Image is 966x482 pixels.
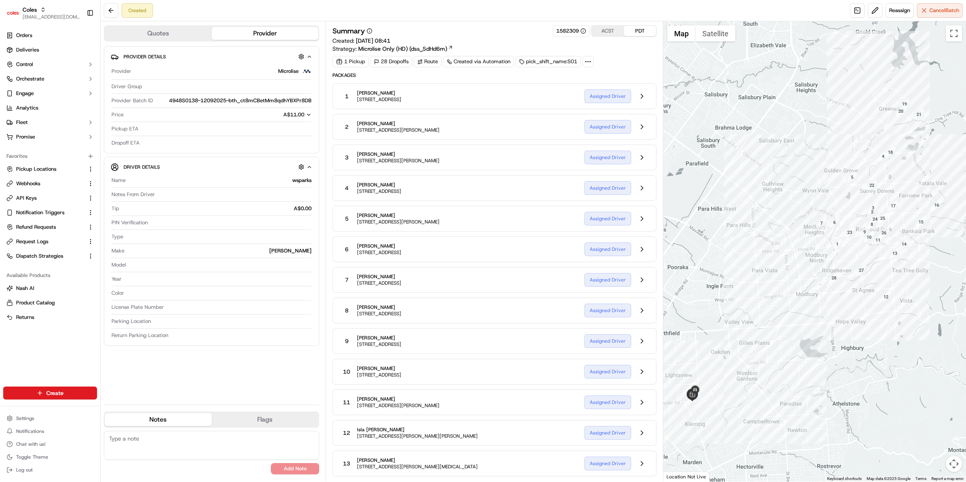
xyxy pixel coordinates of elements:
[16,428,44,434] span: Notifications
[3,296,97,309] button: Product Catalog
[105,27,212,40] button: Quotes
[3,3,83,23] button: ColesColes[EMAIL_ADDRESS][DOMAIN_NAME]
[899,99,910,109] div: 19
[124,54,166,60] span: Provider Details
[111,219,148,226] span: PIN Verification
[357,304,401,310] span: [PERSON_NAME]
[16,252,63,260] span: Dispatch Strategies
[357,457,478,463] span: [PERSON_NAME]
[241,111,312,118] button: A$11.00
[16,32,32,39] span: Orders
[302,66,312,76] img: microlise_logo.jpeg
[3,235,97,248] button: Request Logs
[16,314,34,321] span: Returns
[890,248,900,259] div: 13
[23,14,80,20] span: [EMAIL_ADDRESS][DOMAIN_NAME]
[3,72,97,85] button: Orchestrate
[345,153,349,161] span: 3
[914,109,924,120] div: 21
[111,205,119,212] span: Tip
[111,160,312,174] button: Driver Details
[3,439,97,450] button: Chat with us!
[3,87,97,100] button: Engage
[111,50,312,63] button: Provider Details
[946,25,962,41] button: Toggle fullscreen view
[879,228,889,238] div: 26
[829,217,840,228] div: 6
[124,164,160,170] span: Driver Details
[832,239,842,249] div: 1
[16,441,45,447] span: Chat with us!
[357,249,401,256] span: [STREET_ADDRESS]
[76,116,129,124] span: API Documentation
[111,125,138,132] span: Pickup ETA
[357,120,440,127] span: [PERSON_NAME]
[357,127,440,133] span: [STREET_ADDRESS][PERSON_NAME]
[332,37,390,45] span: Created:
[3,192,97,205] button: API Keys
[357,219,440,225] span: [STREET_ADDRESS][PERSON_NAME]
[16,415,34,422] span: Settings
[6,209,84,216] a: Notification Triggers
[332,27,365,35] h3: Summary
[128,247,312,254] div: [PERSON_NAME]
[111,290,124,297] span: Color
[357,335,401,341] span: [PERSON_NAME]
[888,201,898,211] div: 17
[16,299,55,306] span: Product Catalog
[3,101,97,114] a: Analytics
[896,106,906,116] div: 20
[21,52,145,60] input: Got a question? Start typing here...
[357,90,401,96] span: [PERSON_NAME]
[212,413,319,426] button: Flags
[8,117,14,124] div: 📗
[6,314,94,321] a: Returns
[46,389,64,397] span: Create
[946,456,962,472] button: Map camera controls
[6,223,84,231] a: Refund Requests
[122,205,312,212] div: A$0.00
[915,476,927,481] a: Terms (opens in new tab)
[624,26,656,36] button: PDT
[137,79,147,89] button: Start new chat
[443,56,514,67] div: Created via Automation
[6,299,94,306] a: Product Catalog
[283,111,304,118] span: A$11.00
[899,239,909,249] div: 14
[111,83,142,90] span: Driver Group
[111,111,124,118] span: Price
[16,223,56,231] span: Refund Requests
[16,104,38,112] span: Analytics
[3,387,97,399] button: Create
[357,188,401,194] span: [STREET_ADDRESS]
[868,203,878,213] div: 3
[16,75,44,83] span: Orchestrate
[881,292,891,302] div: 12
[278,68,299,75] span: Microlise
[357,372,401,378] span: [STREET_ADDRESS]
[357,433,478,439] span: [STREET_ADDRESS][PERSON_NAME][PERSON_NAME]
[6,252,84,260] a: Dispatch Strategies
[3,269,97,282] div: Available Products
[3,177,97,190] button: Webhooks
[111,332,168,339] span: Return Parking Location
[16,180,40,187] span: Webhooks
[16,454,48,460] span: Toggle Theme
[3,29,97,42] a: Orders
[212,27,319,40] button: Provider
[111,261,126,269] span: Model
[345,215,349,223] span: 5
[57,136,97,142] a: Powered byPylon
[8,77,23,91] img: 1736555255976-a54dd68f-1ca7-489b-9aae-adbdc363a1c4
[65,113,132,128] a: 💻API Documentation
[867,219,877,230] div: 8
[3,250,97,263] button: Dispatch Strategies
[516,56,581,67] div: pick_shift_name:S01
[357,310,401,317] span: [STREET_ADDRESS]
[357,280,401,286] span: [STREET_ADDRESS]
[111,97,153,104] span: Provider Batch ID
[929,7,959,14] span: Cancel Batch
[345,184,349,192] span: 4
[885,3,914,18] button: Reassign
[3,150,97,163] div: Favorites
